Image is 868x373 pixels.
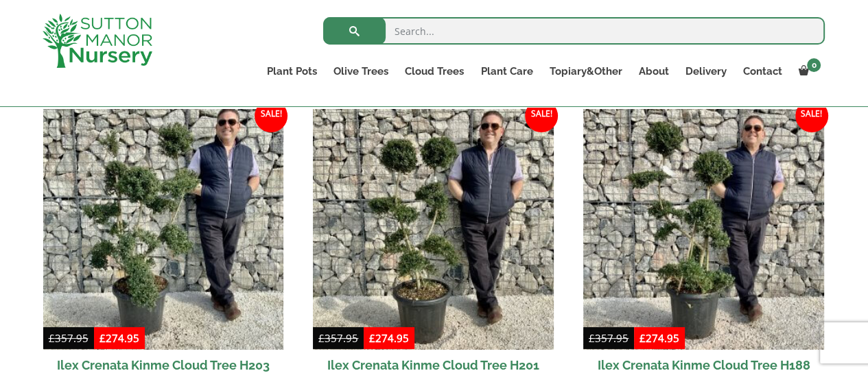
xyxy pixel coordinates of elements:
[397,62,472,81] a: Cloud Trees
[43,14,152,68] img: logo
[525,99,558,132] span: Sale!
[640,331,646,345] span: £
[630,62,677,81] a: About
[589,331,595,345] span: £
[790,62,825,81] a: 0
[369,331,375,345] span: £
[49,331,89,345] bdi: 357.95
[49,331,55,345] span: £
[323,17,825,45] input: Search...
[640,331,679,345] bdi: 274.95
[734,62,790,81] a: Contact
[325,62,397,81] a: Olive Trees
[43,109,284,350] img: Ilex Crenata Kinme Cloud Tree H203
[583,109,824,350] img: Ilex Crenata Kinme Cloud Tree H188
[318,331,358,345] bdi: 357.95
[255,99,288,132] span: Sale!
[541,62,630,81] a: Topiary&Other
[99,331,106,345] span: £
[313,109,554,350] img: Ilex Crenata Kinme Cloud Tree H201
[259,62,325,81] a: Plant Pots
[795,99,828,132] span: Sale!
[677,62,734,81] a: Delivery
[589,331,629,345] bdi: 357.95
[99,331,139,345] bdi: 274.95
[318,331,325,345] span: £
[369,331,409,345] bdi: 274.95
[472,62,541,81] a: Plant Care
[807,58,821,72] span: 0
